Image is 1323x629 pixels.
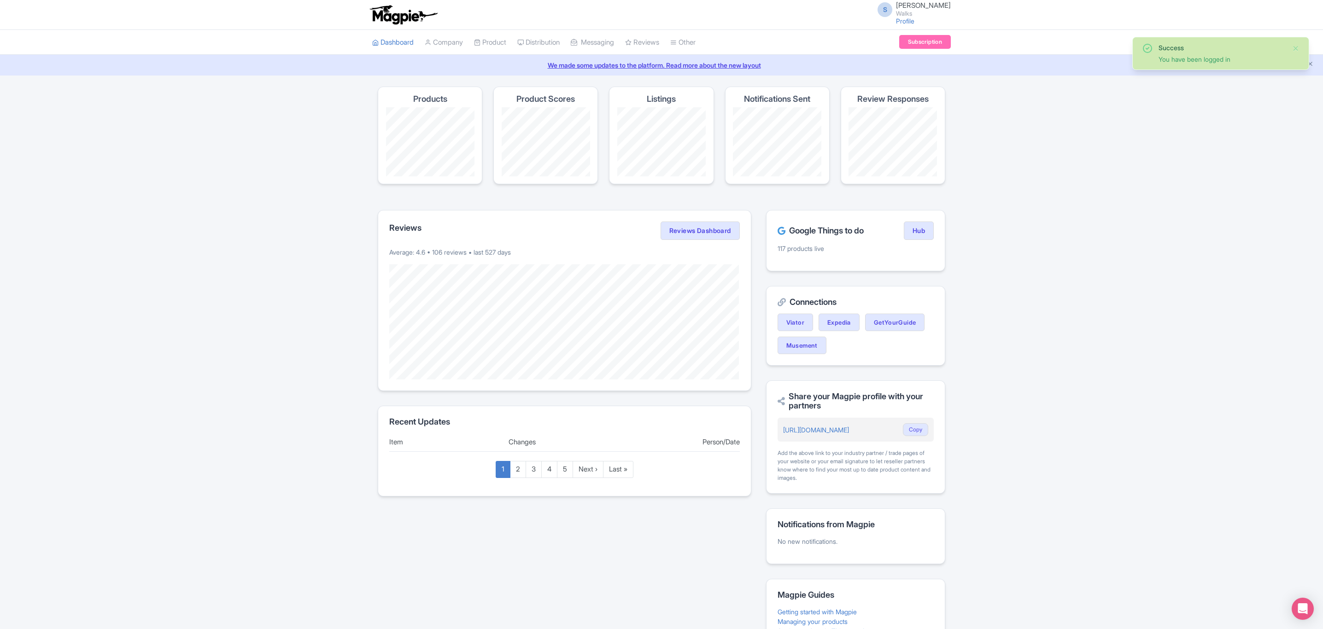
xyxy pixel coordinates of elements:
a: Distribution [517,30,560,55]
p: Average: 4.6 • 106 reviews • last 527 days [389,247,740,257]
h2: Notifications from Magpie [778,520,934,529]
a: Getting started with Magpie [778,608,857,616]
small: Walks [896,11,951,17]
span: S [878,2,892,17]
h2: Magpie Guides [778,590,934,600]
a: Subscription [899,35,951,49]
h4: Product Scores [516,94,575,104]
a: 5 [557,461,573,478]
h2: Google Things to do [778,226,864,235]
div: Changes [509,437,621,448]
a: Viator [778,314,813,331]
a: 4 [541,461,557,478]
a: Other [670,30,696,55]
a: Last » [603,461,633,478]
button: Close announcement [1307,59,1314,70]
h4: Products [413,94,447,104]
h2: Recent Updates [389,417,740,426]
h4: Listings [647,94,676,104]
a: Expedia [819,314,860,331]
div: You have been logged in [1159,54,1285,64]
a: Messaging [571,30,614,55]
a: Managing your products [778,617,848,625]
a: 2 [510,461,526,478]
a: Profile [896,17,914,25]
h4: Review Responses [857,94,929,104]
div: Person/Date [628,437,740,448]
img: logo-ab69f6fb50320c5b225c76a69d11143b.png [368,5,439,25]
p: No new notifications. [778,536,934,546]
a: Next › [573,461,603,478]
a: We made some updates to the platform. Read more about the new layout [6,60,1317,70]
a: Reviews Dashboard [661,221,740,240]
h2: Share your Magpie profile with your partners [778,392,934,410]
h2: Reviews [389,223,421,233]
a: 3 [526,461,542,478]
a: Hub [904,221,934,240]
div: Add the above link to your industry partner / trade pages of your website or your email signature... [778,449,934,482]
h2: Connections [778,297,934,307]
a: Dashboard [372,30,414,55]
a: Musement [778,337,826,354]
a: S [PERSON_NAME] Walks [872,2,951,17]
h4: Notifications Sent [744,94,810,104]
div: Item [389,437,501,448]
button: Close [1292,43,1300,54]
a: GetYourGuide [865,314,925,331]
a: 1 [496,461,510,478]
span: [PERSON_NAME] [896,1,951,10]
div: Success [1159,43,1285,52]
a: [URL][DOMAIN_NAME] [783,426,849,434]
p: 117 products live [778,244,934,253]
a: Reviews [625,30,659,55]
div: Open Intercom Messenger [1292,598,1314,620]
a: Product [474,30,506,55]
button: Copy [903,423,928,436]
a: Company [425,30,463,55]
